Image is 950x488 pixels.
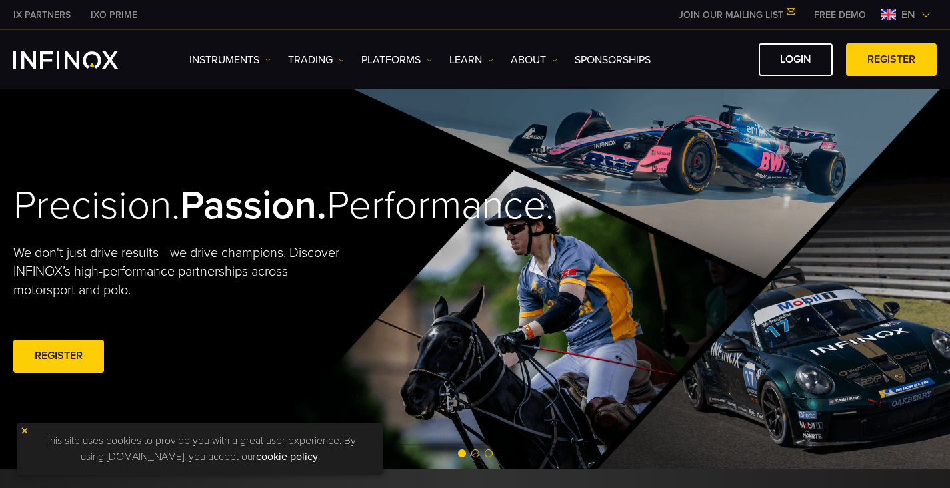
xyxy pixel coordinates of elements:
a: cookie policy [256,450,318,463]
a: TRADING [288,52,345,68]
img: yellow close icon [20,426,29,435]
p: We don't just drive results—we drive champions. Discover INFINOX’s high-performance partnerships ... [13,244,346,300]
p: This site uses cookies to provide you with a great user experience. By using [DOMAIN_NAME], you a... [23,429,377,468]
a: SPONSORSHIPS [575,52,651,68]
h2: Precision. Performance. [13,182,429,230]
a: LOGIN [759,43,833,76]
span: Go to slide 3 [485,449,493,457]
a: JOIN OUR MAILING LIST [669,9,804,21]
strong: Passion. [180,182,327,230]
span: Go to slide 2 [471,449,479,457]
a: Instruments [189,52,271,68]
a: ABOUT [511,52,558,68]
a: REGISTER [13,340,104,373]
span: en [896,7,921,23]
a: PLATFORMS [361,52,433,68]
a: INFINOX MENU [804,8,876,22]
a: INFINOX Logo [13,51,149,69]
a: INFINOX [81,8,147,22]
span: Go to slide 1 [458,449,466,457]
a: INFINOX [3,8,81,22]
a: REGISTER [846,43,937,76]
a: Learn [449,52,494,68]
